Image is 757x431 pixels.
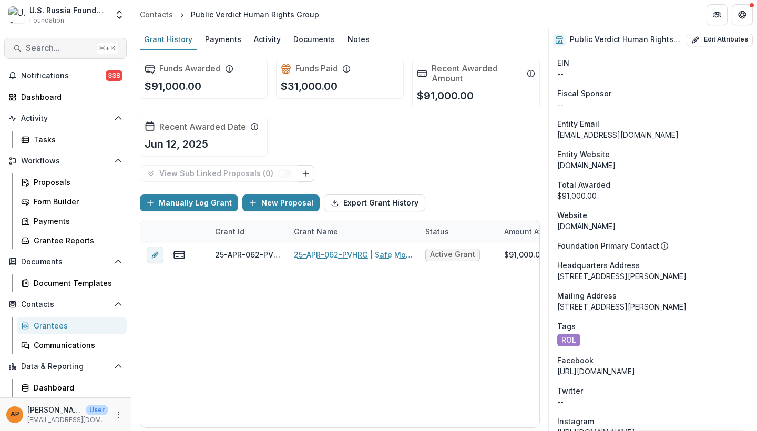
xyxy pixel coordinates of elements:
a: Tasks [17,131,127,148]
div: [STREET_ADDRESS][PERSON_NAME] [557,271,749,282]
div: Grantees [34,320,118,331]
div: ⌘ + K [97,43,118,54]
div: Documents [289,32,339,47]
img: U.S. Russia Foundation [8,6,25,23]
a: Payments [17,212,127,230]
div: [URL][DOMAIN_NAME] [557,366,749,377]
span: Data & Reporting [21,362,110,371]
span: Facebook [557,355,594,366]
a: Grantee Reports [17,232,127,249]
button: Open Workflows [4,152,127,169]
div: Grantee Reports [34,235,118,246]
a: Proposals [17,173,127,191]
div: -- [557,99,749,110]
div: [EMAIL_ADDRESS][DOMAIN_NAME] [557,129,749,140]
span: Entity Email [557,118,599,129]
div: Grant Id [209,220,288,243]
button: Manually Log Grant [140,194,238,211]
a: [DOMAIN_NAME] [557,222,616,231]
button: edit [147,247,163,263]
span: Mailing Address [557,290,617,301]
button: More [112,408,125,421]
div: Grant History [140,32,197,47]
button: Edit Attributes [687,34,753,46]
button: Search... [4,38,127,59]
div: Notes [343,32,374,47]
div: U.S. Russia Foundation [29,5,108,16]
p: $91,000.00 [145,78,201,94]
span: Active Grant [430,250,475,259]
button: View Sub Linked Proposals (0) [140,165,298,182]
h2: Recent Awarded Amount [432,64,523,84]
button: Open Contacts [4,296,127,313]
span: Twitter [557,385,583,396]
div: Status [419,220,498,243]
a: Documents [289,29,339,50]
span: Documents [21,258,110,266]
button: Export Grant History [324,194,425,211]
div: Status [419,226,455,237]
a: Dashboard [4,88,127,106]
span: Entity Website [557,149,610,160]
span: Notifications [21,71,106,80]
div: Payments [34,215,118,227]
nav: breadcrumb [136,7,323,22]
div: Activity [250,32,285,47]
div: Grant Name [288,220,419,243]
div: Payments [201,32,245,47]
p: $91,000.00 [417,88,474,104]
a: Grantees [17,317,127,334]
div: Document Templates [34,278,118,289]
div: Public Verdict Human Rights Group [191,9,319,20]
span: ROL [561,336,576,345]
button: Notifications338 [4,67,127,84]
div: 25-APR-062-PVHRG [215,249,281,260]
div: Amount Awarded [498,220,577,243]
span: Tags [557,321,576,332]
div: Communications [34,340,118,351]
button: Link Grants [298,165,314,182]
a: Document Templates [17,274,127,292]
button: Open Data & Reporting [4,358,127,375]
a: Payments [201,29,245,50]
div: Grant Id [209,226,251,237]
h2: Funds Paid [295,64,338,74]
div: Form Builder [34,196,118,207]
button: Partners [707,4,728,25]
div: Dashboard [34,382,118,393]
a: Communications [17,336,127,354]
a: Dashboard [17,379,127,396]
div: Tasks [34,134,118,145]
a: Contacts [136,7,177,22]
button: view-payments [173,249,186,261]
div: Contacts [140,9,173,20]
p: [EMAIL_ADDRESS][DOMAIN_NAME] [27,415,108,425]
a: Form Builder [17,193,127,210]
span: Activity [21,114,110,123]
span: Search... [26,43,93,53]
span: Contacts [21,300,110,309]
h2: Recent Awarded Date [159,122,246,132]
button: Get Help [732,4,753,25]
button: Open entity switcher [112,4,127,25]
p: EIN [557,57,569,68]
p: Foundation Primary Contact [557,240,659,251]
a: Activity [250,29,285,50]
div: $91,000.00 [504,249,545,260]
div: -- [557,68,749,79]
div: Amount Awarded [498,226,572,237]
span: Instagram [557,416,594,427]
div: -- [557,396,749,407]
p: $31,000.00 [281,78,337,94]
button: New Proposal [242,194,320,211]
div: [DOMAIN_NAME] [557,160,749,171]
button: Open Documents [4,253,127,270]
div: Proposals [34,177,118,188]
div: [STREET_ADDRESS][PERSON_NAME] [557,301,749,312]
div: Grant Name [288,226,344,237]
button: Open Activity [4,110,127,127]
span: 338 [106,70,122,81]
span: Workflows [21,157,110,166]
